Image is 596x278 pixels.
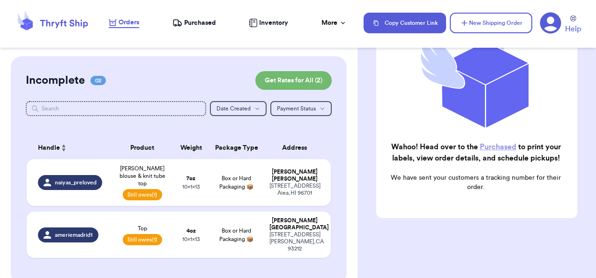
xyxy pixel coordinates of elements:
th: Package Type [209,137,264,159]
span: 02 [90,76,106,85]
span: [PERSON_NAME] blouse & knit tube top [118,165,167,187]
span: Orders [119,18,139,27]
h2: Wahoo! Head over to the to print your labels, view order details, and schedule pickups! [384,141,568,164]
div: [STREET_ADDRESS] Aiea , HI 96701 [269,183,320,197]
th: Address [264,137,331,159]
span: 10 x 1 x 13 [182,236,200,242]
span: Top [138,225,147,232]
p: We have sent your customers a tracking number for their order. [384,173,568,192]
h2: Incomplete [26,73,85,88]
a: Purchased [480,143,516,151]
a: Purchased [172,18,216,28]
span: Date Created [216,106,251,111]
button: Payment Status [270,101,332,116]
span: naiyas_preloved [55,179,97,186]
span: Handle [38,143,60,153]
th: Product [112,137,173,159]
button: Sort ascending [60,142,67,154]
span: Box or Hard Packaging 📦 [219,176,253,190]
button: Copy Customer Link [364,13,446,33]
a: Orders [109,18,139,28]
span: Inventory [259,18,288,28]
button: Get Rates for All (2) [255,71,332,90]
button: Date Created [210,101,267,116]
a: Help [565,15,581,35]
div: [PERSON_NAME] [GEOGRAPHIC_DATA] [269,217,320,231]
a: Inventory [249,18,288,28]
span: Still owes (1) [123,234,162,245]
span: 10 x 1 x 13 [182,184,200,190]
div: More [321,18,347,28]
span: ameriemadrid1 [55,231,93,239]
th: Weight [173,137,209,159]
strong: 4 oz [186,228,196,234]
div: [PERSON_NAME] [PERSON_NAME] [269,168,320,183]
input: Search [26,101,206,116]
span: Box or Hard Packaging 📦 [219,228,253,242]
span: Help [565,23,581,35]
span: Payment Status [277,106,316,111]
div: [STREET_ADDRESS] [PERSON_NAME] , CA 93212 [269,231,320,252]
span: Purchased [184,18,216,28]
strong: 7 oz [186,176,195,181]
button: New Shipping Order [450,13,532,33]
span: Still owes (1) [123,189,162,200]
